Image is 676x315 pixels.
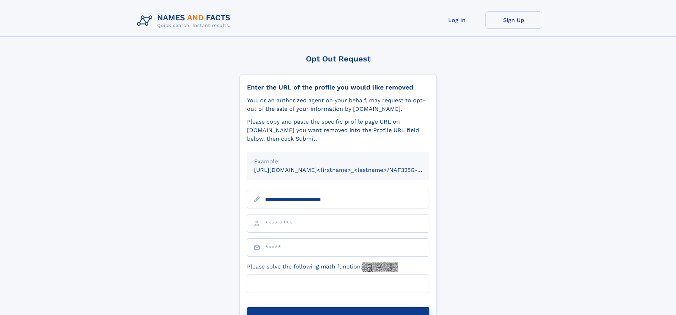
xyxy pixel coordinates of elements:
div: Enter the URL of the profile you would like removed [247,83,429,91]
div: Opt Out Request [240,54,437,63]
a: Sign Up [485,11,542,29]
a: Log In [429,11,485,29]
div: Example: [254,157,422,166]
img: Logo Names and Facts [134,11,236,31]
div: You, or an authorized agent on your behalf, may request to opt-out of the sale of your informatio... [247,96,429,113]
small: [URL][DOMAIN_NAME]<firstname>_<lastname>/NAF325G-xxxxxxxx [254,167,443,173]
label: Please solve the following math function: [247,262,398,272]
div: Please copy and paste the specific profile page URL on [DOMAIN_NAME] you want removed into the Pr... [247,118,429,143]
